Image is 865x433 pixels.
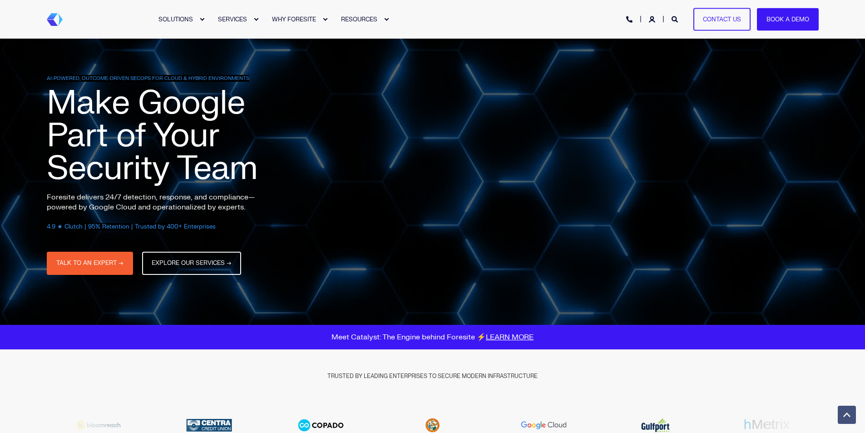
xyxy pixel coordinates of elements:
div: 3 / 20 [46,420,149,430]
a: EXPLORE OUR SERVICES → [142,252,241,275]
a: TALK TO AN EXPERT → [47,252,133,275]
img: Foresite brand mark, a hexagon shape of blues with a directional arrow to the right hand side [47,13,63,26]
span: SOLUTIONS [158,15,193,23]
a: LEARN MORE [486,333,534,342]
img: Bloomreach logo [52,420,143,430]
a: Back to top [838,406,856,424]
span: 4.9 ★ Clutch | 95% Retention | Trusted by 400+ Enterprises [47,223,216,230]
span: Make Google Part of Your Security Team [47,82,257,189]
div: Expand SERVICES [253,17,259,22]
p: Foresite delivers 24/7 detection, response, and compliance—powered by Google Cloud and operationa... [47,192,274,212]
a: Book a Demo [757,8,819,31]
div: Expand SOLUTIONS [199,17,205,22]
div: Expand WHY FORESITE [322,17,328,22]
span: TRUSTED BY LEADING ENTERPRISES TO SECURE MODERN INFRASTRUCTURE [327,373,538,380]
span: WHY FORESITE [272,15,316,23]
span: Meet Catalyst: The Engine behind Foresite ⚡️ [331,333,534,342]
div: Expand RESOURCES [384,17,389,22]
a: Back to Home [47,13,63,26]
a: Open Search [672,15,680,23]
span: RESOURCES [341,15,377,23]
a: Contact Us [693,8,751,31]
span: AI-POWERED, OUTCOME-DRIVEN SECOPS FOR CLOUD & HYBRID ENVIRONMENTS [47,75,249,82]
a: Login [649,15,657,23]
